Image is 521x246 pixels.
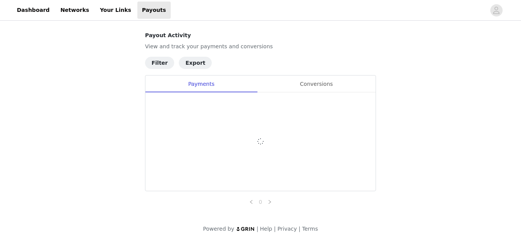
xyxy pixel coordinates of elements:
div: Conversions [257,75,376,93]
a: Dashboard [12,2,54,19]
i: icon: right [267,200,272,204]
span: | [257,226,259,232]
div: avatar [493,4,500,16]
p: View and track your payments and conversions [145,43,376,51]
a: Help [260,226,272,232]
a: Payouts [137,2,171,19]
li: Previous Page [247,197,256,207]
a: 0 [256,198,265,206]
li: Next Page [265,197,274,207]
span: | [298,226,300,232]
a: Networks [56,2,94,19]
li: 0 [256,197,265,207]
i: icon: left [249,200,254,204]
button: Export [179,57,212,69]
div: Payments [145,75,257,93]
button: Filter [145,57,174,69]
a: Your Links [95,2,136,19]
span: Powered by [203,226,234,232]
img: logo [236,226,255,231]
span: | [274,226,276,232]
a: Privacy [277,226,297,232]
h4: Payout Activity [145,31,376,39]
a: Terms [302,226,318,232]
